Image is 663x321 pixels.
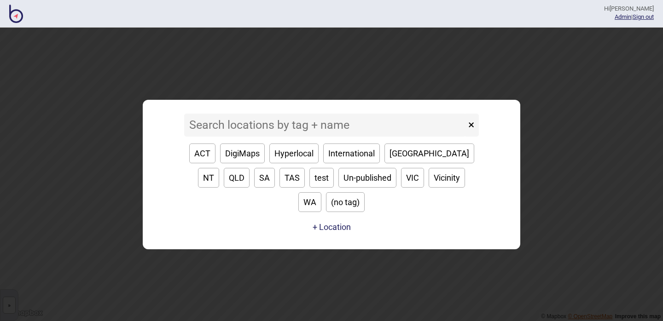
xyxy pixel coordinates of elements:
button: × [464,114,479,137]
a: + Location [310,219,353,235]
button: DigiMaps [220,143,265,163]
button: (no tag) [326,192,365,212]
button: Sign out [633,13,654,20]
input: Search locations by tag + name [184,114,466,137]
button: QLD [224,168,250,188]
button: Un-published [338,168,396,188]
img: BindiMaps CMS [9,5,23,23]
button: WA [298,192,321,212]
button: [GEOGRAPHIC_DATA] [384,143,474,163]
button: Hyperlocal [269,143,319,163]
button: TAS [279,168,305,188]
button: VIC [401,168,424,188]
span: | [615,13,633,20]
button: NT [198,168,219,188]
button: ACT [189,143,215,163]
div: Hi [PERSON_NAME] [604,5,654,13]
button: International [323,143,380,163]
button: test [309,168,334,188]
button: SA [254,168,275,188]
a: Admin [615,13,631,20]
button: + Location [313,222,351,232]
button: Vicinity [429,168,465,188]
